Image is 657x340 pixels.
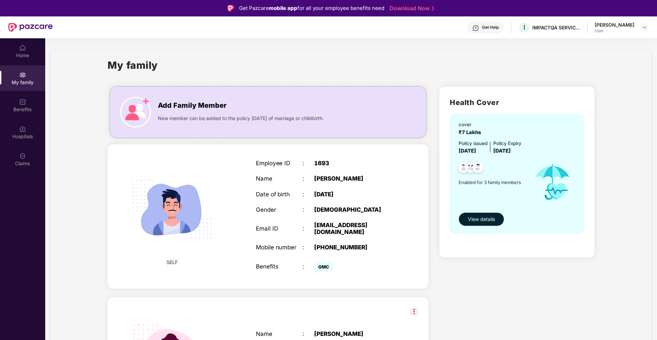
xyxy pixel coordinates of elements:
h2: Health Cover [450,97,584,108]
div: : [302,330,314,337]
span: Add Family Member [158,100,226,111]
div: [DATE] [314,191,396,198]
div: [PHONE_NUMBER] [314,244,396,251]
img: svg+xml;base64,PHN2ZyBpZD0iQmVuZWZpdHMiIHhtbG5zPSJodHRwOi8vd3d3LnczLm9yZy8yMDAwL3N2ZyIgd2lkdGg9Ij... [19,99,26,105]
span: Enabled for 3 family members [459,179,528,186]
img: svg+xml;base64,PHN2ZyB4bWxucz0iaHR0cDovL3d3dy53My5vcmcvMjAwMC9zdmciIHdpZHRoPSI0OC45NDMiIGhlaWdodD... [455,160,472,177]
h1: My family [108,57,158,73]
div: cover [459,121,484,129]
span: New member can be added to the policy [DATE] of marriage or childbirth. [158,115,324,122]
div: Gender [256,206,302,213]
img: Stroke [432,5,434,12]
div: IMPACTQA SERVICES PRIVATE LIMITED [532,24,580,31]
div: : [302,244,314,251]
div: : [302,175,314,182]
div: Get Help [482,25,499,30]
img: svg+xml;base64,PHN2ZyBpZD0iQ2xhaW0iIHhtbG5zPSJodHRwOi8vd3d3LnczLm9yZy8yMDAwL3N2ZyIgd2lkdGg9IjIwIi... [19,153,26,159]
div: Name [256,175,302,182]
div: : [302,191,314,198]
span: I [523,23,525,31]
button: View details [459,212,504,226]
img: svg+xml;base64,PHN2ZyBpZD0iRHJvcGRvd24tMzJ4MzIiIHhtbG5zPSJodHRwOi8vd3d3LnczLm9yZy8yMDAwL3N2ZyIgd2... [642,25,647,30]
img: svg+xml;base64,PHN2ZyBpZD0iSGVscC0zMngzMiIgeG1sbnM9Imh0dHA6Ly93d3cudzMub3JnLzIwMDAvc3ZnIiB3aWR0aD... [472,25,479,31]
div: Date of birth [256,191,302,198]
img: icon [528,155,578,209]
div: [PERSON_NAME] [595,22,634,28]
span: View details [468,215,495,223]
img: New Pazcare Logo [8,23,53,32]
div: [DEMOGRAPHIC_DATA] [314,206,396,213]
img: svg+xml;base64,PHN2ZyBpZD0iSG9zcGl0YWxzIiB4bWxucz0iaHR0cDovL3d3dy53My5vcmcvMjAwMC9zdmciIHdpZHRoPS... [19,126,26,132]
div: [PERSON_NAME] [314,330,396,337]
div: [EMAIL_ADDRESS][DOMAIN_NAME] [314,222,396,235]
img: svg+xml;base64,PHN2ZyB4bWxucz0iaHR0cDovL3d3dy53My5vcmcvMjAwMC9zdmciIHdpZHRoPSI0OC45NDMiIGhlaWdodD... [470,160,486,177]
a: Download Now [389,5,432,12]
div: Policy Expiry [493,140,521,147]
span: GMC [314,262,333,272]
div: : [302,206,314,213]
div: Employee ID [256,160,302,167]
div: Policy issued [459,140,487,147]
div: Benefits [256,263,302,270]
span: SELF [166,259,178,266]
div: Name [256,330,302,337]
div: [PERSON_NAME] [314,175,396,182]
span: ₹7 Lakhs [459,129,484,135]
strong: mobile app [269,5,297,11]
div: : [302,263,314,270]
div: Get Pazcare for all your employee benefits need [239,4,384,12]
div: : [302,160,314,167]
img: svg+xml;base64,PHN2ZyB4bWxucz0iaHR0cDovL3d3dy53My5vcmcvMjAwMC9zdmciIHdpZHRoPSI0OC45MTUiIGhlaWdodD... [462,160,479,177]
div: : [302,225,314,232]
div: Mobile number [256,244,302,251]
img: svg+xml;base64,PHN2ZyBpZD0iSG9tZSIgeG1sbnM9Imh0dHA6Ly93d3cudzMub3JnLzIwMDAvc3ZnIiB3aWR0aD0iMjAiIG... [19,44,26,51]
span: [DATE] [493,148,511,154]
img: svg+xml;base64,PHN2ZyB3aWR0aD0iMzIiIGhlaWdodD0iMzIiIHZpZXdCb3g9IjAgMCAzMiAzMiIgZmlsbD0ibm9uZSIgeG... [410,308,418,316]
div: Email ID [256,225,302,232]
span: [DATE] [459,148,476,154]
div: User [595,28,634,34]
img: svg+xml;base64,PHN2ZyB3aWR0aD0iMjAiIGhlaWdodD0iMjAiIHZpZXdCb3g9IjAgMCAyMCAyMCIgZmlsbD0ibm9uZSIgeG... [19,71,26,78]
img: icon [120,97,151,128]
div: 1693 [314,160,396,167]
img: Logo [227,5,234,12]
img: svg+xml;base64,PHN2ZyB4bWxucz0iaHR0cDovL3d3dy53My5vcmcvMjAwMC9zdmciIHdpZHRoPSIyMjQiIGhlaWdodD0iMT... [123,160,221,259]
